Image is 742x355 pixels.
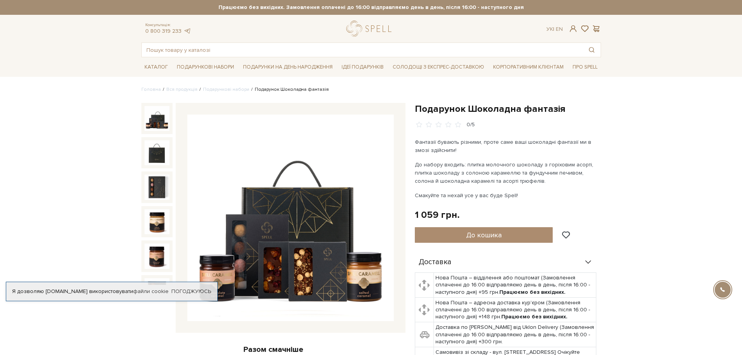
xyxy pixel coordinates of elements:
[240,61,336,73] a: Подарунки на День народження
[174,61,237,73] a: Подарункові набори
[501,313,568,320] b: Працюємо без вихідних.
[141,344,405,355] div: Разом смачніше
[415,227,553,243] button: До кошика
[183,28,191,34] a: telegram
[145,244,169,268] img: Подарунок Шоколадна фантазія
[415,103,601,115] h1: Подарунок Шоколадна фантазія
[145,140,169,165] img: Подарунок Шоколадна фантазія
[490,61,567,73] a: Корпоративним клієнтам
[187,115,394,321] img: Подарунок Шоколадна фантазія
[145,209,169,234] img: Подарунок Шоколадна фантазія
[434,273,596,298] td: Нова Пошта – відділення або поштомат (Замовлення сплаченні до 16:00 відправляємо день в день, піс...
[499,289,566,295] b: Працюємо без вихідних.
[145,106,169,131] img: Подарунок Шоколадна фантазія
[415,209,460,221] div: 1 059 грн.
[434,322,596,347] td: Доставка по [PERSON_NAME] від Uklon Delivery (Замовлення сплаченні до 16:00 відправляємо день в д...
[415,138,597,154] p: Фантазії бувають різними, проте саме ваші шоколадні фантазії ми в змозі здійснити!
[141,87,161,92] a: Головна
[145,23,191,28] span: Консультація:
[133,288,169,295] a: файли cookie
[553,26,554,32] span: |
[249,86,329,93] li: Подарунок Шоколадна фантазія
[569,61,601,73] a: Про Spell
[466,231,502,239] span: До кошика
[145,175,169,200] img: Подарунок Шоколадна фантазія
[415,191,597,200] p: Смакуйте та нехай усе у вас буде Spell!
[546,26,563,33] div: Ук
[203,87,249,92] a: Подарункові набори
[390,60,487,74] a: Солодощі з експрес-доставкою
[415,161,597,185] p: До набору входить: плитка молочного шоколаду з горіховим асорті, плитка шоколаду з солоною караме...
[467,121,475,129] div: 0/5
[141,61,171,73] a: Каталог
[6,288,217,295] div: Я дозволяю [DOMAIN_NAME] використовувати
[145,278,169,303] img: Подарунок Шоколадна фантазія
[171,288,211,295] a: Погоджуюсь
[166,87,197,92] a: Вся продукція
[145,28,182,34] a: 0 800 319 233
[141,4,601,11] strong: Працюємо без вихідних. Замовлення оплачені до 16:00 відправляємо день в день, після 16:00 - насту...
[142,43,583,57] input: Пошук товару у каталозі
[346,21,395,37] a: logo
[419,259,451,266] span: Доставка
[434,297,596,322] td: Нова Пошта – адресна доставка кур'єром (Замовлення сплаченні до 16:00 відправляємо день в день, п...
[583,43,601,57] button: Пошук товару у каталозі
[556,26,563,32] a: En
[338,61,387,73] a: Ідеї подарунків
